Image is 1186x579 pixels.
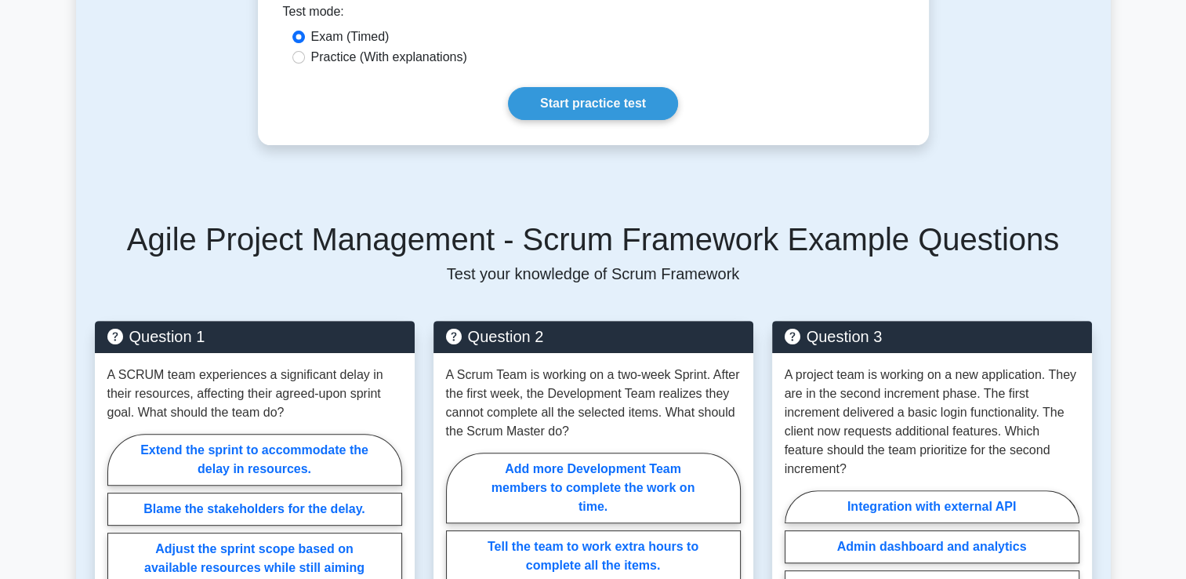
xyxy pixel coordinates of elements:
label: Blame the stakeholders for the delay. [107,493,402,526]
h5: Question 1 [107,327,402,346]
p: A Scrum Team is working on a two-week Sprint. After the first week, the Development Team realizes... [446,366,741,441]
p: Test your knowledge of Scrum Framework [95,264,1092,283]
label: Exam (Timed) [311,27,390,46]
h5: Question 3 [785,327,1079,346]
label: Integration with external API [785,490,1079,523]
label: Practice (With explanations) [311,48,467,67]
h5: Agile Project Management - Scrum Framework Example Questions [95,220,1092,258]
label: Add more Development Team members to complete the work on time. [446,453,741,523]
p: A project team is working on a new application. They are in the second increment phase. The first... [785,366,1079,479]
p: A SCRUM team experiences a significant delay in their resources, affecting their agreed-upon spri... [107,366,402,422]
label: Admin dashboard and analytics [785,530,1079,563]
a: Start practice test [508,87,678,120]
label: Extend the sprint to accommodate the delay in resources. [107,434,402,486]
div: Test mode: [283,2,904,27]
h5: Question 2 [446,327,741,346]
